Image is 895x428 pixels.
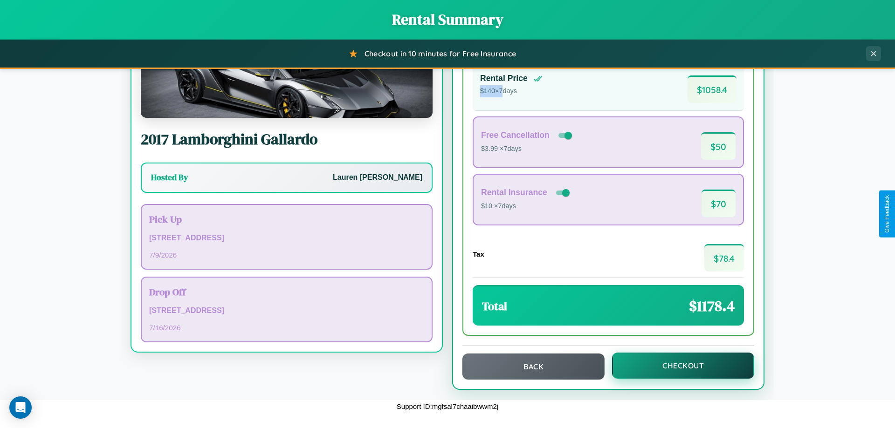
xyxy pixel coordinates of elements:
span: $ 50 [701,132,736,160]
div: Give Feedback [884,195,890,233]
span: $ 1178.4 [689,296,735,316]
h4: Rental Price [480,74,528,83]
span: $ 70 [702,190,736,217]
img: Lamborghini Gallardo [141,25,433,118]
h3: Drop Off [149,285,424,299]
span: $ 78.4 [704,244,744,272]
p: [STREET_ADDRESS] [149,304,424,318]
button: Back [462,353,605,380]
h4: Tax [473,250,484,258]
button: Checkout [612,353,754,379]
p: $3.99 × 7 days [481,143,574,155]
h4: Rental Insurance [481,188,547,197]
div: Open Intercom Messenger [9,396,32,419]
h3: Pick Up [149,212,424,226]
p: 7 / 16 / 2026 [149,321,424,334]
span: $ 1058.4 [688,75,737,103]
p: 7 / 9 / 2026 [149,249,424,261]
h1: Rental Summary [9,9,886,30]
h3: Hosted By [151,172,188,183]
h2: 2017 Lamborghini Gallardo [141,129,433,149]
p: [STREET_ADDRESS] [149,231,424,245]
p: $ 140 × 7 days [480,85,543,97]
h3: Total [482,299,507,314]
p: $10 × 7 days [481,200,571,212]
span: Checkout in 10 minutes for Free Insurance [365,49,516,58]
h4: Free Cancellation [481,130,550,140]
p: Lauren [PERSON_NAME] [333,171,422,184]
p: Support ID: mgfsal7chaaibwwm2j [397,400,498,413]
